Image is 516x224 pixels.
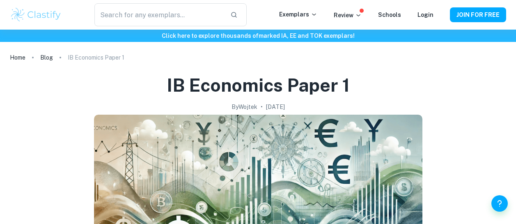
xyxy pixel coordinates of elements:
a: Schools [378,12,401,18]
p: • [261,102,263,111]
img: Clastify logo [10,7,62,23]
p: Exemplars [279,10,317,19]
h1: IB Economics Paper 1 [167,73,350,97]
h2: By Wojtek [232,102,257,111]
a: Login [417,12,433,18]
p: Review [334,11,362,20]
a: Home [10,52,25,63]
button: JOIN FOR FREE [450,7,506,22]
button: Help and Feedback [491,195,508,212]
h2: [DATE] [266,102,285,111]
a: Blog [40,52,53,63]
h6: Click here to explore thousands of marked IA, EE and TOK exemplars ! [2,31,514,40]
input: Search for any exemplars... [94,3,223,26]
p: IB Economics Paper 1 [68,53,124,62]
